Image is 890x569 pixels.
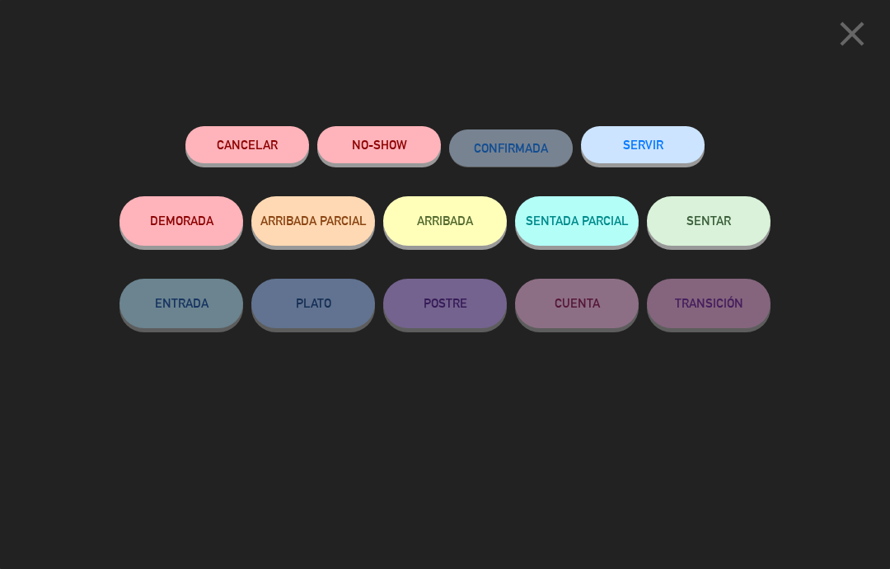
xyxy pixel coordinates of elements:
[827,12,878,61] button: close
[474,141,548,155] span: CONFIRMADA
[449,129,573,167] button: CONFIRMADA
[119,279,243,328] button: ENTRADA
[251,196,375,246] button: ARRIBADA PARCIAL
[581,126,705,163] button: SERVIR
[317,126,441,163] button: NO-SHOW
[383,279,507,328] button: POSTRE
[686,214,731,228] span: SENTAR
[647,279,771,328] button: TRANSICIÓN
[251,279,375,328] button: PLATO
[831,13,873,54] i: close
[515,196,639,246] button: SENTADA PARCIAL
[119,196,243,246] button: DEMORADA
[260,214,367,228] span: ARRIBADA PARCIAL
[185,126,309,163] button: Cancelar
[515,279,639,328] button: CUENTA
[647,196,771,246] button: SENTAR
[383,196,507,246] button: ARRIBADA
